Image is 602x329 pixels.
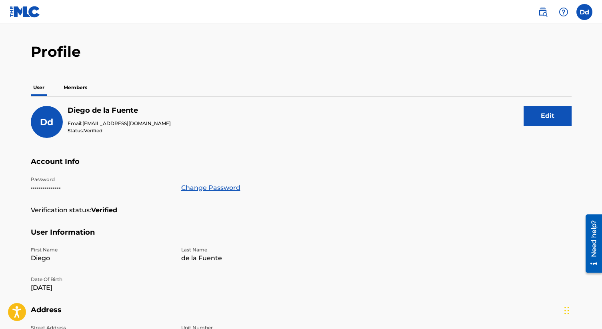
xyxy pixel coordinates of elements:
strong: Verified [91,205,117,215]
p: de la Fuente [181,253,322,263]
p: User [31,79,47,96]
button: Edit [524,106,572,126]
p: Date Of Birth [31,276,172,283]
span: Dd [40,117,53,128]
p: Diego [31,253,172,263]
p: [DATE] [31,283,172,293]
p: Password [31,176,172,183]
span: Verified [84,128,102,134]
p: Email: [68,120,171,127]
h5: Address [31,305,572,324]
div: Help [556,4,572,20]
a: Change Password [181,183,240,193]
div: Drag [564,299,569,323]
h5: Account Info [31,157,572,176]
a: Public Search [535,4,551,20]
iframe: Chat Widget [562,291,602,329]
h5: User Information [31,228,572,247]
h5: Diego de la Fuente [68,106,171,115]
span: [EMAIL_ADDRESS][DOMAIN_NAME] [82,120,171,126]
p: Verification status: [31,205,91,215]
p: Members [61,79,90,96]
h2: Profile [31,43,572,61]
img: MLC Logo [10,6,40,18]
p: ••••••••••••••• [31,183,172,193]
p: Status: [68,127,171,134]
p: Last Name [181,246,322,253]
img: search [538,7,548,17]
img: help [559,7,568,17]
p: First Name [31,246,172,253]
iframe: Resource Center [580,211,602,276]
div: User Menu [576,4,592,20]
